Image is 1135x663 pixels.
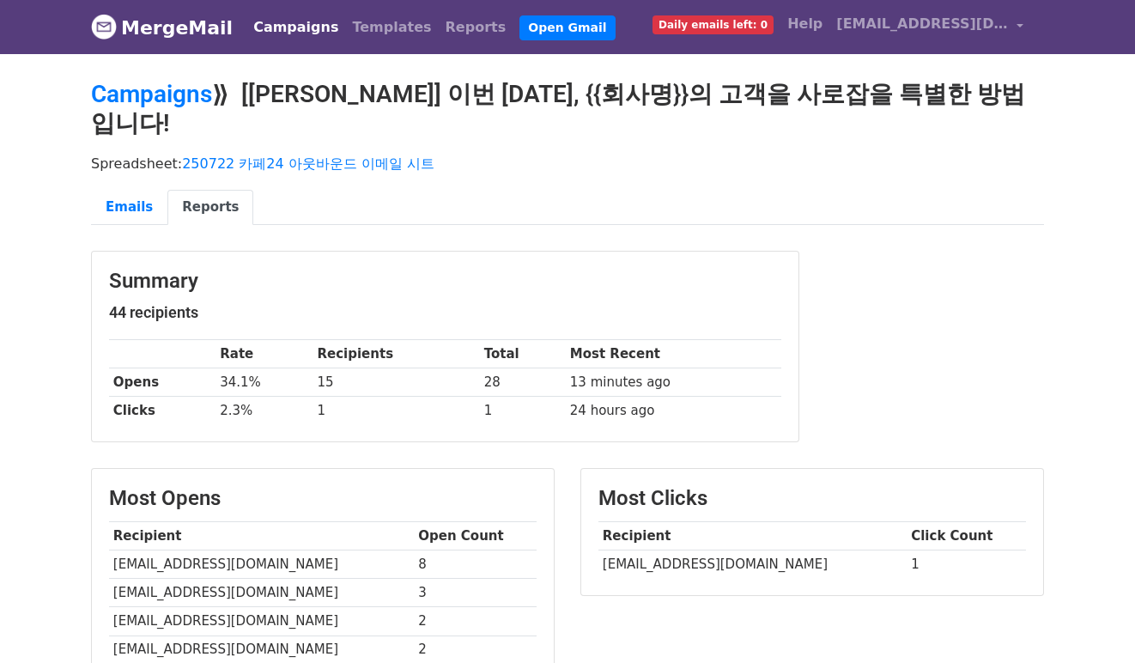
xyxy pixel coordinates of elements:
[109,486,537,511] h3: Most Opens
[109,397,215,425] th: Clicks
[907,550,1026,579] td: 1
[109,522,414,550] th: Recipient
[480,340,566,368] th: Total
[246,10,345,45] a: Campaigns
[313,397,480,425] td: 1
[598,486,1026,511] h3: Most Clicks
[215,397,313,425] td: 2.3%
[215,368,313,397] td: 34.1%
[598,522,907,550] th: Recipient
[566,340,781,368] th: Most Recent
[91,14,117,40] img: MergeMail logo
[414,550,537,579] td: 8
[91,155,1044,173] p: Spreadsheet:
[829,7,1030,47] a: [EMAIL_ADDRESS][DOMAIN_NAME]
[313,368,480,397] td: 15
[182,155,434,172] a: 250722 카페24 아웃바운드 이메일 시트
[109,368,215,397] th: Opens
[313,340,480,368] th: Recipients
[439,10,513,45] a: Reports
[109,550,414,579] td: [EMAIL_ADDRESS][DOMAIN_NAME]
[91,9,233,46] a: MergeMail
[91,80,1044,137] h2: ⟫ [[PERSON_NAME]] 이번 [DATE], {{회사명}}의 고객을 사로잡을 특별한 방법입니다!
[598,550,907,579] td: [EMAIL_ADDRESS][DOMAIN_NAME]
[167,190,253,225] a: Reports
[215,340,313,368] th: Rate
[480,368,566,397] td: 28
[836,14,1008,34] span: [EMAIL_ADDRESS][DOMAIN_NAME]
[109,579,414,607] td: [EMAIL_ADDRESS][DOMAIN_NAME]
[907,522,1026,550] th: Click Count
[414,579,537,607] td: 3
[566,397,781,425] td: 24 hours ago
[91,80,212,108] a: Campaigns
[652,15,774,34] span: Daily emails left: 0
[646,7,780,41] a: Daily emails left: 0
[414,607,537,636] td: 2
[566,368,781,397] td: 13 minutes ago
[480,397,566,425] td: 1
[519,15,615,40] a: Open Gmail
[91,190,167,225] a: Emails
[109,269,781,294] h3: Summary
[109,303,781,322] h5: 44 recipients
[109,607,414,636] td: [EMAIL_ADDRESS][DOMAIN_NAME]
[414,522,537,550] th: Open Count
[780,7,829,41] a: Help
[345,10,438,45] a: Templates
